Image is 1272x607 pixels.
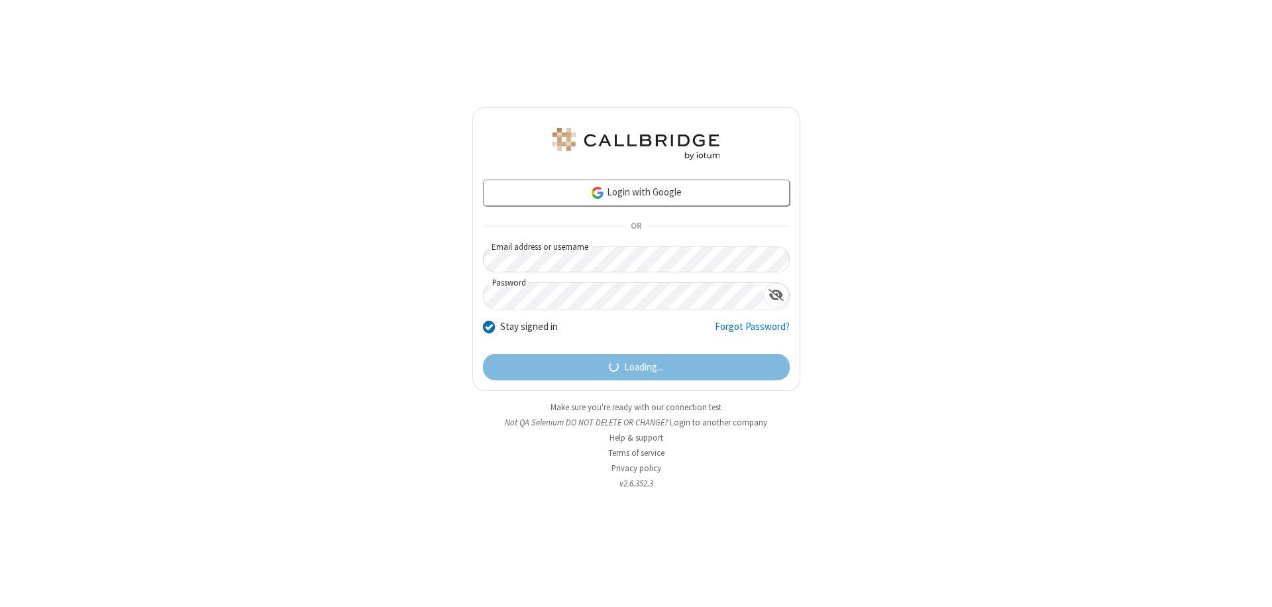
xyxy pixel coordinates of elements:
li: Not QA Selenium DO NOT DELETE OR CHANGE? [472,416,800,429]
div: Show password [763,283,789,307]
a: Login with Google [483,180,790,206]
a: Forgot Password? [715,319,790,345]
button: Loading... [483,354,790,380]
img: QA Selenium DO NOT DELETE OR CHANGE [550,128,722,160]
input: Email address or username [483,247,790,272]
a: Help & support [609,432,663,443]
a: Make sure you're ready with our connection test [551,402,721,413]
label: Stay signed in [500,319,558,335]
input: Password [484,283,763,309]
li: v2.6.352.3 [472,477,800,490]
a: Privacy policy [611,463,661,474]
span: Loading... [624,360,663,375]
button: Login to another company [670,416,767,429]
img: google-icon.png [590,186,605,200]
a: Terms of service [608,447,664,459]
span: OR [625,217,647,236]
